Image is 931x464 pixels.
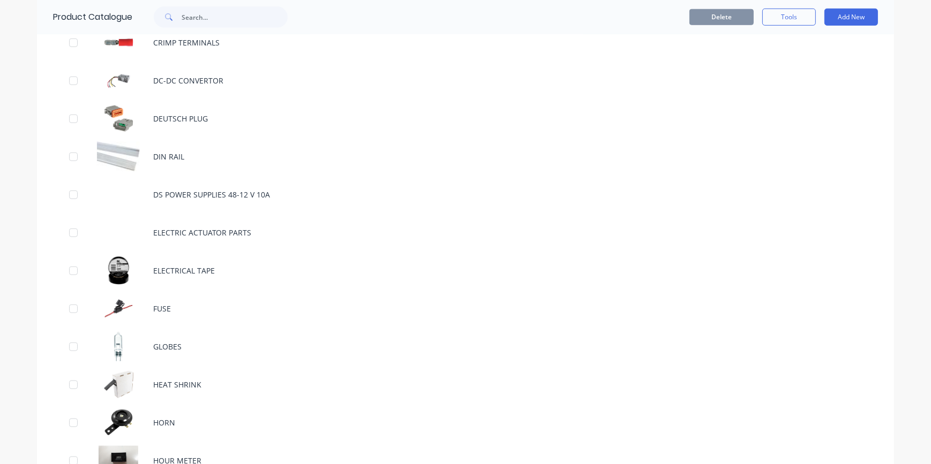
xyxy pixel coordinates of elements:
div: DEUTSCH PLUGDEUTSCH PLUG [37,100,894,138]
div: DS POWER SUPPLIES 48-12 V 10A [37,176,894,214]
button: Delete [689,9,754,25]
div: GLOBESGLOBES [37,328,894,366]
div: FUSEFUSE [37,290,894,328]
div: DC-DC CONVERTORDC-DC CONVERTOR [37,62,894,100]
button: Add New [824,9,878,26]
div: CRIMP TERMINALSCRIMP TERMINALS [37,24,894,62]
div: HEAT SHRINKHEAT SHRINK [37,366,894,404]
div: HORNHORN [37,404,894,442]
div: ELECTRICAL TAPEELECTRICAL TAPE [37,252,894,290]
button: Tools [762,9,816,26]
input: Search... [182,6,288,28]
div: ELECTRIC ACTUATOR PARTS [37,214,894,252]
div: DIN RAILDIN RAIL [37,138,894,176]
